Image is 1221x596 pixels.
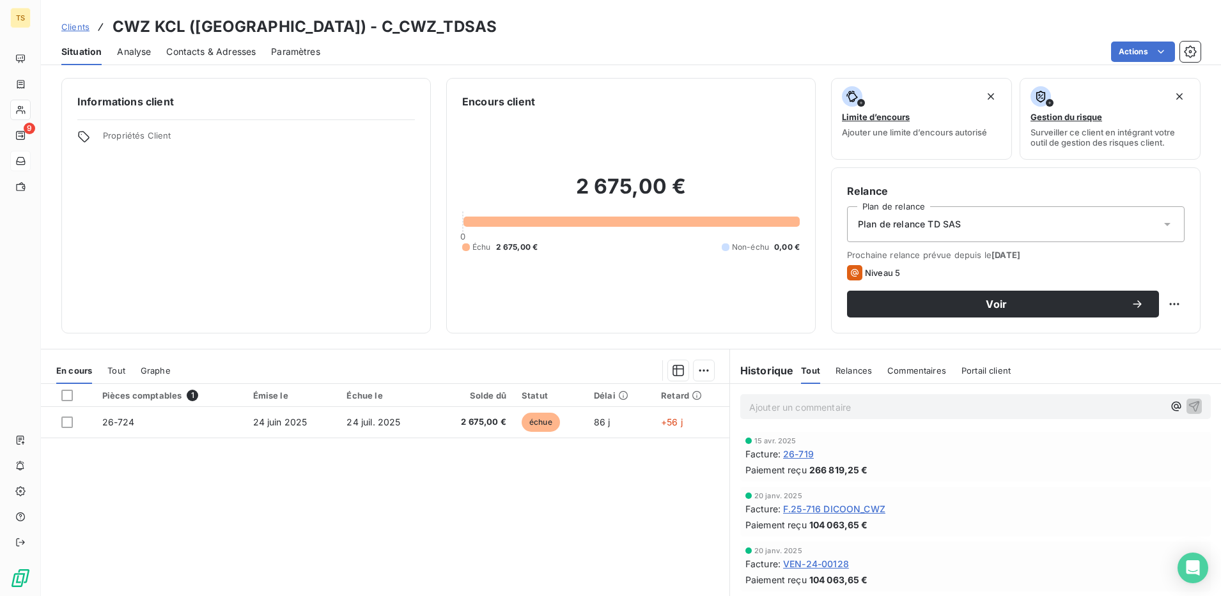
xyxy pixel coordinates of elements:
[745,502,781,516] span: Facture :
[472,241,491,253] span: Échu
[774,241,800,253] span: 0,00 €
[440,390,506,401] div: Solde dû
[754,492,802,500] span: 20 janv. 2025
[783,557,849,570] span: VEN-24-00128
[836,365,872,376] span: Relances
[107,365,125,376] span: Tout
[103,130,415,148] span: Propriétés Client
[141,365,171,376] span: Graphe
[102,390,238,401] div: Pièces comptables
[496,241,538,253] span: 2 675,00 €
[77,94,415,109] h6: Informations client
[1111,42,1175,62] button: Actions
[745,518,807,531] span: Paiement reçu
[801,365,820,376] span: Tout
[661,390,722,401] div: Retard
[745,573,807,586] span: Paiement reçu
[961,365,1011,376] span: Portail client
[831,78,1012,160] button: Limite d’encoursAjouter une limite d’encours autorisé
[754,437,797,445] span: 15 avr. 2025
[253,416,307,427] span: 24 juin 2025
[809,463,868,477] span: 266 819,25 €
[166,45,256,58] span: Contacts & Adresses
[847,250,1185,260] span: Prochaine relance prévue depuis le
[61,45,102,58] span: Situation
[346,416,400,427] span: 24 juil. 2025
[271,45,320,58] span: Paramètres
[661,416,683,427] span: +56 j
[522,413,560,432] span: échue
[754,547,802,554] span: 20 janv. 2025
[992,250,1020,260] span: [DATE]
[10,8,31,28] div: TS
[61,20,89,33] a: Clients
[346,390,424,401] div: Échue le
[730,363,794,378] h6: Historique
[253,390,332,401] div: Émise le
[61,22,89,32] span: Clients
[809,573,868,586] span: 104 063,65 €
[732,241,769,253] span: Non-échu
[783,447,814,461] span: 26-719
[594,416,610,427] span: 86 j
[117,45,151,58] span: Analyse
[745,463,807,477] span: Paiement reçu
[187,390,198,401] span: 1
[462,174,800,212] h2: 2 675,00 €
[842,127,987,137] span: Ajouter une limite d’encours autorisé
[745,557,781,570] span: Facture :
[842,112,910,122] span: Limite d’encours
[745,447,781,461] span: Facture :
[10,568,31,588] img: Logo LeanPay
[809,518,868,531] span: 104 063,65 €
[594,390,646,401] div: Délai
[113,15,497,38] h3: CWZ KCL ([GEOGRAPHIC_DATA]) - C_CWZ_TDSAS
[783,502,885,516] span: F.25-716 DICOON_CWZ
[862,299,1131,309] span: Voir
[462,94,535,109] h6: Encours client
[865,268,900,278] span: Niveau 5
[1020,78,1201,160] button: Gestion du risqueSurveiller ce client en intégrant votre outil de gestion des risques client.
[887,365,946,376] span: Commentaires
[858,218,961,231] span: Plan de relance TD SAS
[440,416,506,429] span: 2 675,00 €
[1030,127,1190,148] span: Surveiller ce client en intégrant votre outil de gestion des risques client.
[102,416,135,427] span: 26-724
[847,291,1159,317] button: Voir
[1030,112,1102,122] span: Gestion du risque
[24,123,35,134] span: 9
[847,183,1185,199] h6: Relance
[56,365,92,376] span: En cours
[1178,553,1208,583] div: Open Intercom Messenger
[460,231,465,241] span: 0
[522,390,579,401] div: Statut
